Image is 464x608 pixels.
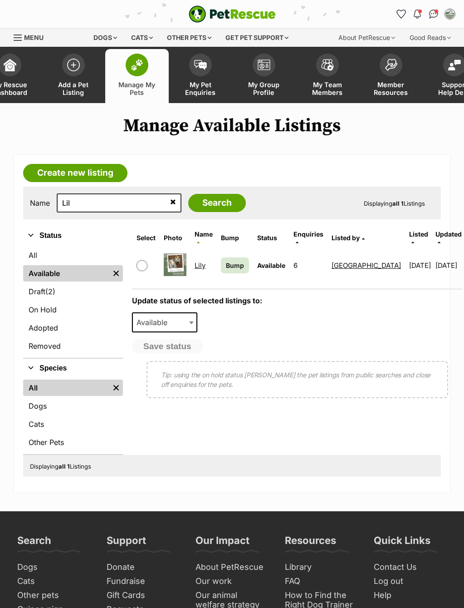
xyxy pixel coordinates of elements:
[23,247,123,263] a: All
[160,227,190,249] th: Photo
[23,362,123,374] button: Species
[321,59,334,71] img: team-members-icon-5396bd8760b3fe7c0b43da4ab00e1e3bb1a5d9ba89233759b79545d2d3fc5d0d.svg
[414,10,421,19] img: notifications-46538b983faf8c2785f20acdc204bb7945ddae34d4c08c2a6579f10ce5e182be.svg
[332,29,401,47] div: About PetRescue
[133,227,159,249] th: Select
[385,59,397,71] img: member-resources-icon-8e73f808a243e03378d46382f2149f9095a855e16c252ad45f914b54edf8863c.svg
[23,434,123,450] a: Other Pets
[293,230,323,245] a: Enquiries
[67,59,80,71] img: add-pet-listing-icon-0afa8454b4691262ce3f59096e99ab1cd57d4a30225e0717b998d2c9b9846f56.svg
[195,534,249,552] h3: Our Impact
[23,416,123,432] a: Cats
[42,49,105,103] a: Add a Pet Listing
[23,338,123,354] a: Removed
[364,200,425,207] span: Displaying Listings
[24,34,44,41] span: Menu
[374,534,430,552] h3: Quick Links
[370,588,450,603] a: Help
[409,230,428,238] span: Listed
[219,29,295,47] div: Get pet support
[53,81,94,96] span: Add a Pet Listing
[195,230,213,245] a: Name
[188,194,246,212] input: Search
[109,265,123,282] a: Remove filter
[296,49,359,103] a: My Team Members
[281,574,361,588] a: FAQ
[169,49,232,103] a: My Pet Enquiries
[23,245,123,358] div: Status
[244,81,284,96] span: My Group Profile
[217,227,253,249] th: Bump
[109,380,123,396] a: Remove filter
[161,370,434,389] p: Tip: using the on hold status [PERSON_NAME] the pet listings from public searches and close off e...
[254,227,289,249] th: Status
[131,59,143,71] img: manage-my-pets-icon-02211641906a0b7f246fdf0571729dbe1e7629f14944591b6c1af311fb30b64b.svg
[103,560,183,574] a: Donate
[195,261,205,270] a: Lily
[371,81,411,96] span: Member Resources
[4,59,16,71] img: dashboard-icon-eb2f2d2d3e046f16d808141f083e7271f6b2e854fb5c12c21221c1fb7104beca.svg
[403,29,457,47] div: Good Reads
[445,10,454,19] img: Willow Tree Sanctuary profile pic
[405,250,435,281] td: [DATE]
[429,10,439,19] img: chat-41dd97257d64d25036548639549fe6c8038ab92f7586957e7f3b1b290dea8141.svg
[258,59,270,70] img: group-profile-icon-3fa3cf56718a62981997c0bc7e787c4b2cf8bcc04b72c1350f741eb67cf2f40e.svg
[443,7,457,21] button: My account
[195,230,213,238] span: Name
[161,29,218,47] div: Other pets
[332,234,365,242] a: Listed by
[426,7,441,21] a: Conversations
[370,560,450,574] a: Contact Us
[257,262,285,269] span: Available
[132,312,197,332] span: Available
[23,283,123,300] a: Draft
[332,261,401,270] a: [GEOGRAPHIC_DATA]
[392,200,404,207] strong: all 1
[370,574,450,588] a: Log out
[103,588,183,603] a: Gift Cards
[132,296,262,305] label: Update status of selected listings to:
[359,49,423,103] a: Member Resources
[23,164,127,182] a: Create new listing
[23,398,123,414] a: Dogs
[290,250,327,281] td: 6
[23,378,123,454] div: Species
[125,29,159,47] div: Cats
[194,60,207,70] img: pet-enquiries-icon-7e3ad2cf08bfb03b45e93fb7055b45f3efa6380592205ae92323e6603595dc1f.svg
[232,49,296,103] a: My Group Profile
[307,81,348,96] span: My Team Members
[23,302,123,318] a: On Hold
[285,534,336,552] h3: Resources
[132,339,203,354] button: Save status
[23,380,109,396] a: All
[14,29,50,45] a: Menu
[332,234,360,242] span: Listed by
[14,588,94,603] a: Other pets
[103,574,183,588] a: Fundraise
[192,560,272,574] a: About PetRescue
[23,230,123,242] button: Status
[410,7,425,21] button: Notifications
[226,261,244,270] span: Bump
[117,81,157,96] span: Manage My Pets
[435,230,462,238] span: Updated
[409,230,428,245] a: Listed
[17,534,51,552] h3: Search
[14,574,94,588] a: Cats
[394,7,457,21] ul: Account quick links
[435,230,462,245] a: Updated
[87,29,123,47] div: Dogs
[45,286,55,297] span: (2)
[281,560,361,574] a: Library
[180,81,221,96] span: My Pet Enquiries
[192,574,272,588] a: Our work
[133,316,176,329] span: Available
[30,463,91,470] span: Displaying Listings
[435,250,462,281] td: [DATE]
[189,5,276,23] img: logo-e224e6f780fb5917bec1dbf3a21bbac754714ae5b6737aabdf751b685950b380.svg
[448,59,461,70] img: help-desk-icon-fdf02630f3aa405de69fd3d07c3f3aa587a6932b1a1747fa1d2bba05be0121f9.svg
[59,463,70,470] strong: all 1
[14,560,94,574] a: Dogs
[293,230,323,238] span: translation missing: en.admin.listings.index.attributes.enquiries
[105,49,169,103] a: Manage My Pets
